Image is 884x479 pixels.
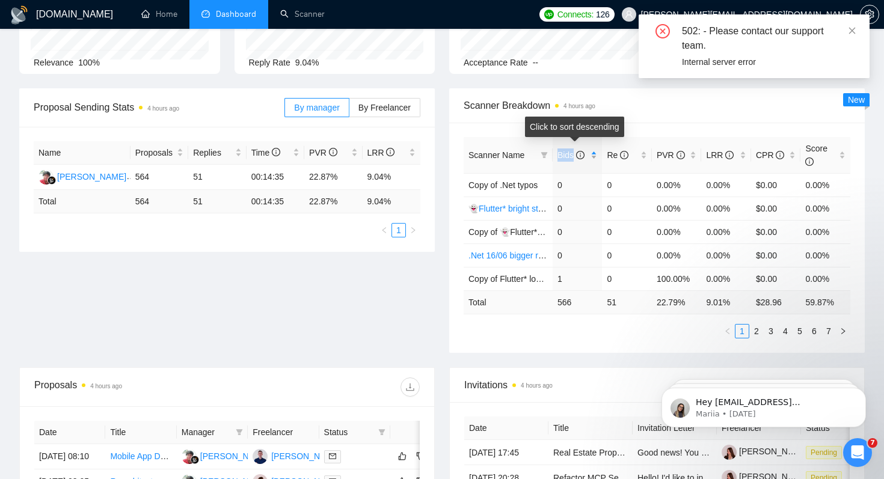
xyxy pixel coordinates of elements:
[701,220,751,243] td: 0.00%
[808,325,821,338] a: 6
[363,165,421,190] td: 9.04%
[836,324,850,338] li: Next Page
[800,197,850,220] td: 0.00%
[294,103,339,112] span: By manager
[602,243,652,267] td: 0
[233,423,245,441] span: filter
[722,447,808,456] a: [PERSON_NAME]
[130,141,188,165] th: Proposals
[34,444,105,469] td: [DATE] 08:10
[295,58,319,67] span: 9.04%
[468,274,575,284] span: Copy of Flutter* low hire rate
[110,451,305,461] a: Mobile App Development for Clothing Customization
[701,197,751,220] td: 0.00%
[596,8,609,21] span: 126
[130,165,188,190] td: 564
[725,151,734,159] span: info-circle
[304,165,362,190] td: 22.87%
[182,451,269,460] a: A[PERSON_NAME]
[135,146,174,159] span: Proposals
[34,190,130,213] td: Total
[557,8,594,21] span: Connects:
[410,227,417,234] span: right
[724,328,731,335] span: left
[78,58,100,67] span: 100%
[363,190,421,213] td: 9.04 %
[779,325,792,338] a: 4
[329,453,336,460] span: mail
[701,243,751,267] td: 0.00%
[247,190,304,213] td: 00:14:35
[398,451,407,461] span: like
[406,223,420,237] button: right
[776,151,784,159] span: info-circle
[751,290,801,314] td: $ 28.96
[324,426,373,439] span: Status
[188,190,246,213] td: 51
[236,429,243,436] span: filter
[620,151,628,159] span: info-circle
[533,58,538,67] span: --
[130,190,188,213] td: 564
[401,382,419,392] span: download
[751,197,801,220] td: $0.00
[800,243,850,267] td: 0.00%
[188,141,246,165] th: Replies
[602,220,652,243] td: 0
[553,197,603,220] td: 0
[563,103,595,109] time: 4 hours ago
[392,224,405,237] a: 1
[548,440,633,465] td: Real Estate Property Portal
[722,445,737,460] img: c1eb1aLzts_tP9JX5LbxqjJwQpHNCS1JF6Ct7bsweilKEHZQcv14ito8FS6P0E9kWk
[652,267,702,290] td: 100.00%
[416,451,425,461] span: dislike
[248,421,319,444] th: Freelancer
[553,448,655,457] a: Real Estate Property Portal
[521,382,553,389] time: 4 hours ago
[147,105,179,112] time: 4 hours ago
[105,444,176,469] td: Mobile App Development for Clothing Customization
[34,421,105,444] th: Date
[793,325,806,338] a: 5
[749,324,764,338] li: 2
[793,324,807,338] li: 5
[836,324,850,338] button: right
[48,176,56,185] img: gigradar-bm.png
[751,173,801,197] td: $0.00
[701,290,751,314] td: 9.01 %
[34,141,130,165] th: Name
[468,251,598,260] a: .Net 16/06 bigger rate bigger cover
[643,362,884,447] iframe: Intercom notifications message
[378,429,385,436] span: filter
[548,416,633,440] th: Title
[607,150,628,160] span: Re
[406,223,420,237] li: Next Page
[377,223,391,237] button: left
[541,151,548,159] span: filter
[682,24,855,53] div: 502: - Please contact our support team.
[868,438,877,448] span: 7
[553,267,603,290] td: 1
[821,324,836,338] li: 7
[806,446,842,459] span: Pending
[464,377,850,392] span: Invitations
[706,150,734,160] span: LRR
[701,173,751,197] td: 0.00%
[105,421,176,444] th: Title
[557,150,585,160] span: Bids
[848,26,856,35] span: close
[806,447,847,457] a: Pending
[655,24,670,38] span: close-circle
[800,267,850,290] td: 0.00%
[735,324,749,338] li: 1
[805,144,827,166] span: Score
[304,190,362,213] td: 22.87 %
[652,290,702,314] td: 22.79 %
[253,449,268,464] img: MK
[309,148,337,157] span: PVR
[553,173,603,197] td: 0
[553,290,603,314] td: 566
[751,243,801,267] td: $0.00
[468,227,579,237] span: Copy of 👻Flutter* bright start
